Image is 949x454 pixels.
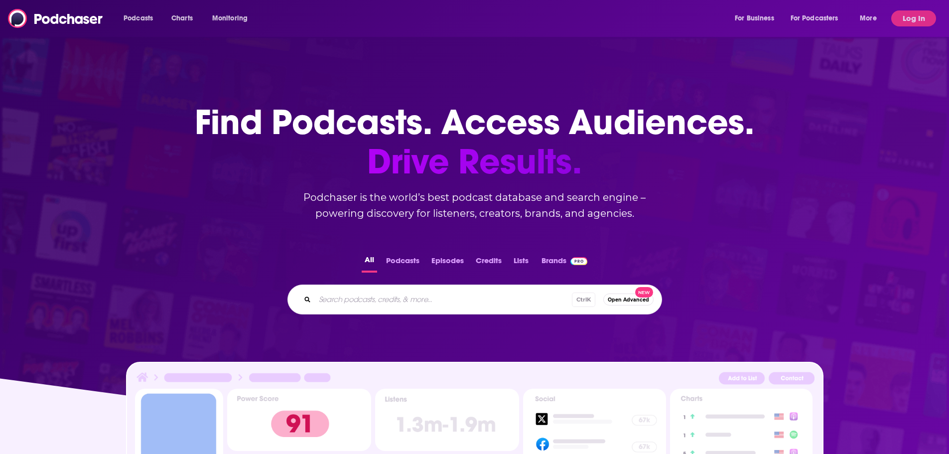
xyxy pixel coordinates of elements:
[8,9,104,28] img: Podchaser - Follow, Share and Rate Podcasts
[603,294,654,305] button: Open AdvancedNew
[542,253,588,273] a: BrandsPodchaser Pro
[195,103,754,181] h1: Find Podcasts. Access Audiences.
[227,389,371,451] img: Podcast Insights Power score
[572,293,595,307] span: Ctrl K
[117,10,166,26] button: open menu
[287,285,662,314] div: Search podcasts, credits, & more...
[635,287,653,298] span: New
[428,253,467,273] button: Episodes
[375,389,519,451] img: Podcast Insights Listens
[275,189,674,221] h2: Podchaser is the world’s best podcast database and search engine – powering discovery for listene...
[791,11,838,25] span: For Podcasters
[165,10,199,26] a: Charts
[315,292,572,307] input: Search podcasts, credits, & more...
[853,10,889,26] button: open menu
[135,371,814,388] img: Podcast Insights Header
[728,10,787,26] button: open menu
[608,297,649,303] span: Open Advanced
[171,11,193,25] span: Charts
[784,10,853,26] button: open menu
[735,11,774,25] span: For Business
[383,253,422,273] button: Podcasts
[205,10,261,26] button: open menu
[860,11,877,25] span: More
[570,257,588,265] img: Podchaser Pro
[473,253,505,273] button: Credits
[891,10,936,26] button: Log In
[195,142,754,181] span: Drive Results.
[362,253,377,273] button: All
[212,11,248,25] span: Monitoring
[124,11,153,25] span: Podcasts
[511,253,532,273] button: Lists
